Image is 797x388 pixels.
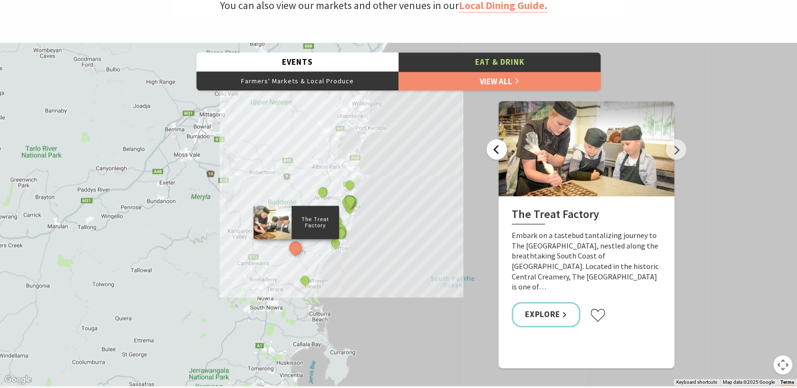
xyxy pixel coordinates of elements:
button: See detail about Gather. By the Hill [335,227,347,239]
button: Farmers' Markets & Local Produce [196,71,398,90]
button: See detail about Coolangatta Estate [299,273,311,286]
button: Eat & Drink [398,52,601,72]
a: Explore [512,302,580,327]
button: See detail about Cin Cin Wine Bar [343,202,356,214]
a: View All [398,71,601,90]
button: See detail about The Brooding Italian [342,199,354,211]
button: See detail about Jamberoo Pub [316,185,329,198]
p: Embark on a tastebud tantalizing journey to The [GEOGRAPHIC_DATA], nestled along the breathtaking... [512,230,661,292]
button: See detail about Silica Restaurant and Bar [344,196,356,209]
button: Keyboard shortcuts [676,379,717,386]
button: See detail about The Blue Swimmer at Seahaven [329,237,341,249]
button: See detail about Mystics Bistro [344,179,356,191]
button: Next [666,139,686,159]
a: Terms (opens in new tab) [780,379,794,385]
button: See detail about The Treat Factory [287,239,304,256]
button: Events [196,52,398,72]
img: Google [2,373,34,386]
button: Map camera controls [773,355,792,374]
button: Previous [486,139,507,159]
h2: The Treat Factory [512,208,661,225]
a: Open this area in Google Maps (opens a new window) [2,373,34,386]
button: Click to favourite The Treat Factory [590,308,606,322]
span: Map data ©2025 Google [723,379,775,385]
p: The Treat Factory [292,214,339,229]
button: See detail about Penny Whistlers [344,194,357,206]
